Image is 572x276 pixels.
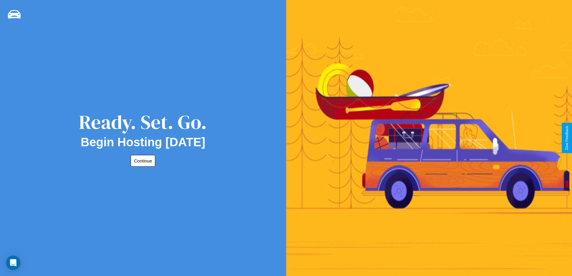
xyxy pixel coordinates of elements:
[131,155,155,167] button: Continue
[81,135,205,149] h2: Begin Hosting [DATE]
[6,256,20,270] div: Open Intercom Messenger
[79,109,207,135] div: Ready. Set. Go.
[565,126,569,150] div: Give Feedback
